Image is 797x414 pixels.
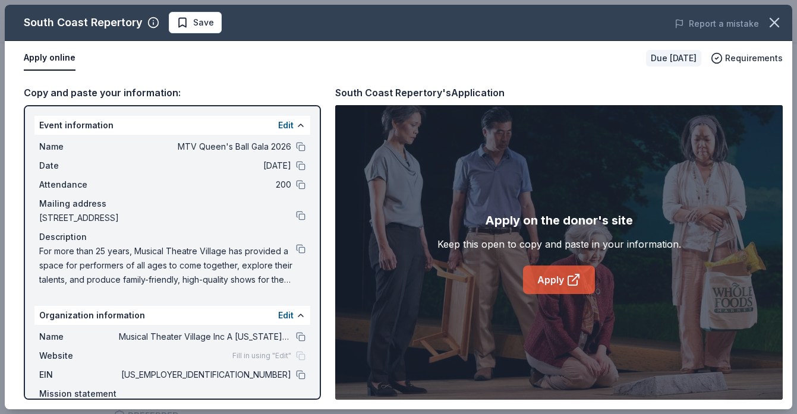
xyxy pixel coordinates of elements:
[34,116,310,135] div: Event information
[725,51,783,65] span: Requirements
[24,85,321,100] div: Copy and paste your information:
[24,46,75,71] button: Apply online
[119,330,291,344] span: Musical Theater Village Inc A [US_STATE] Corp
[169,12,222,33] button: Save
[278,308,294,323] button: Edit
[39,330,119,344] span: Name
[232,351,291,361] span: Fill in using "Edit"
[119,368,291,382] span: [US_EMPLOYER_IDENTIFICATION_NUMBER]
[39,368,119,382] span: EIN
[39,230,305,244] div: Description
[39,159,119,173] span: Date
[39,349,119,363] span: Website
[278,118,294,132] button: Edit
[646,50,701,67] div: Due [DATE]
[119,178,291,192] span: 200
[34,306,310,325] div: Organization information
[39,211,296,225] span: [STREET_ADDRESS]
[39,178,119,192] span: Attendance
[485,211,633,230] div: Apply on the donor's site
[523,266,595,294] a: Apply
[24,13,143,32] div: South Coast Repertory
[711,51,783,65] button: Requirements
[335,85,505,100] div: South Coast Repertory's Application
[437,237,681,251] div: Keep this open to copy and paste in your information.
[119,140,291,154] span: MTV Queen's Ball Gala 2026
[193,15,214,30] span: Save
[675,17,759,31] button: Report a mistake
[39,140,119,154] span: Name
[39,197,305,211] div: Mailing address
[39,244,296,287] span: For more than 25 years, Musical Theatre Village has provided a space for performers of all ages t...
[39,387,305,401] div: Mission statement
[119,159,291,173] span: [DATE]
